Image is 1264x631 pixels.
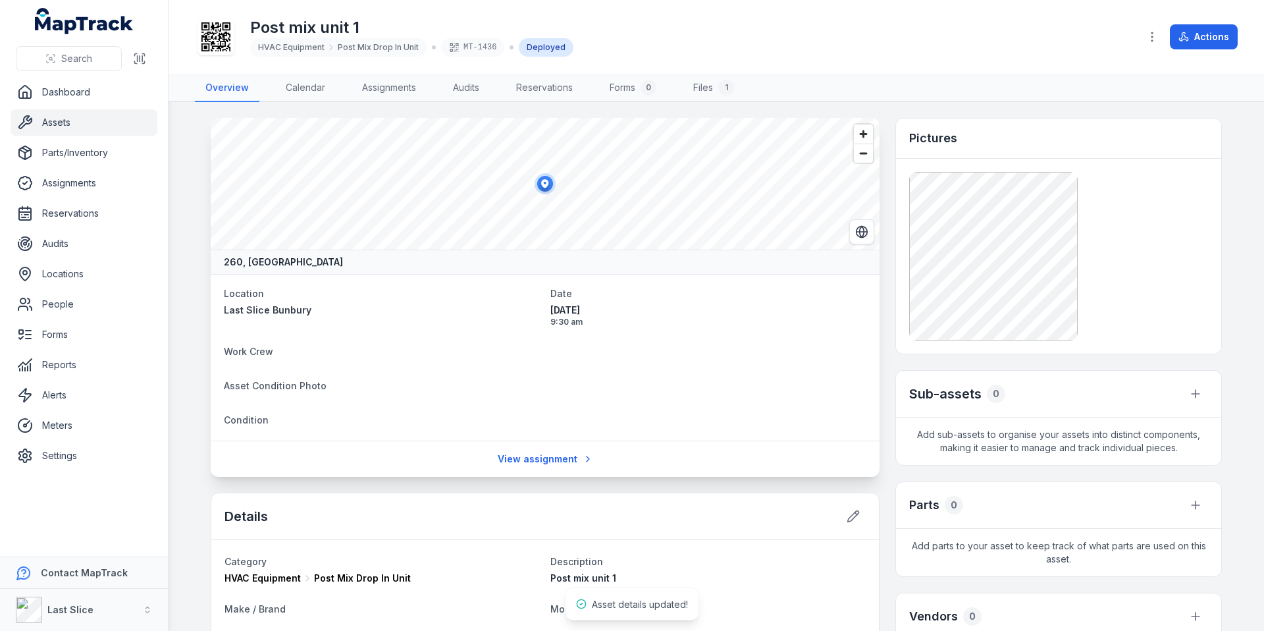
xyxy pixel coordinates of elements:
a: Assignments [11,170,157,196]
span: Model [550,603,579,615]
a: People [11,291,157,317]
h3: Parts [909,496,939,514]
a: Forms [11,321,157,348]
a: Files1 [683,74,745,102]
span: HVAC Equipment [258,42,325,53]
span: Post Mix Drop In Unit [314,572,411,585]
span: Last Slice Bunbury [224,304,311,315]
a: Reports [11,352,157,378]
span: Post Mix Drop In Unit [338,42,419,53]
a: Dashboard [11,79,157,105]
a: Reservations [506,74,583,102]
a: View assignment [489,447,602,472]
span: Post mix unit 1 [550,572,616,584]
a: Assets [11,109,157,136]
a: Overview [195,74,259,102]
div: 0 [641,80,656,96]
span: 9:30 am [550,317,866,327]
button: Actions [1170,24,1238,49]
canvas: Map [211,118,880,250]
span: Asset details updated! [592,599,688,610]
h1: Post mix unit 1 [250,17,573,38]
span: Add sub-assets to organise your assets into distinct components, making it easier to manage and t... [896,418,1221,465]
h2: Sub-assets [909,385,982,403]
time: 10/10/2025, 9:30:08 am [550,304,866,327]
span: [DATE] [550,304,866,317]
span: Description [550,556,603,567]
span: Location [224,288,264,299]
div: MT-1436 [441,38,504,57]
a: Last Slice Bunbury [224,304,540,317]
button: Search [16,46,122,71]
span: Date [550,288,572,299]
span: Condition [224,414,269,425]
a: Meters [11,412,157,439]
h3: Pictures [909,129,957,148]
a: Locations [11,261,157,287]
span: HVAC Equipment [224,572,301,585]
span: Category [224,556,267,567]
h2: Details [224,507,268,526]
span: Make / Brand [224,603,286,615]
span: Search [61,52,92,65]
div: 0 [963,607,982,626]
a: Forms0 [599,74,667,102]
a: Audits [11,231,157,257]
a: Assignments [352,74,427,102]
a: Parts/Inventory [11,140,157,166]
a: Reservations [11,200,157,227]
strong: Contact MapTrack [41,567,128,578]
div: 0 [945,496,963,514]
span: Add parts to your asset to keep track of what parts are used on this asset. [896,529,1221,576]
strong: 260, [GEOGRAPHIC_DATA] [224,256,343,269]
a: Settings [11,443,157,469]
div: 0 [987,385,1005,403]
button: Switch to Satellite View [849,219,874,244]
button: Zoom in [854,124,873,144]
button: Zoom out [854,144,873,163]
a: Audits [442,74,490,102]
span: Work Crew [224,346,273,357]
div: Deployed [519,38,573,57]
h3: Vendors [909,607,958,626]
span: Asset Condition Photo [224,380,327,391]
a: Alerts [11,382,157,408]
a: Calendar [275,74,336,102]
strong: Last Slice [47,604,93,615]
div: 1 [718,80,734,96]
a: MapTrack [35,8,134,34]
